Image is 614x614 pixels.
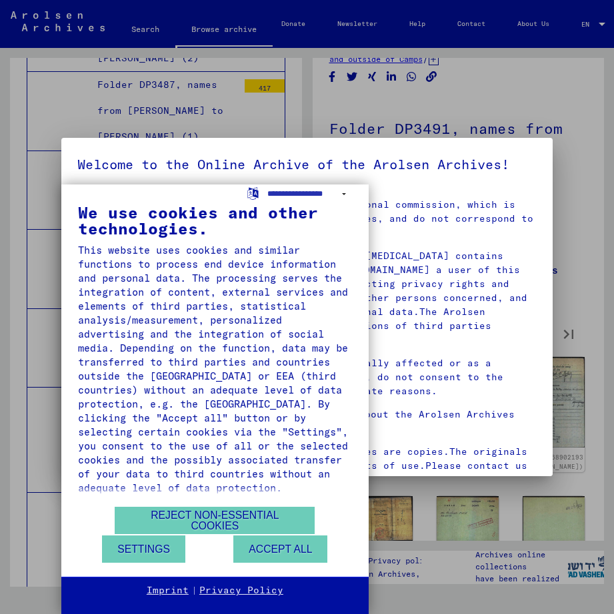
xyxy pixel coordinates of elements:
a: Imprint [147,584,189,597]
div: We use cookies and other technologies. [78,204,352,236]
button: Reject non-essential cookies [115,507,315,534]
button: Settings [102,535,185,563]
div: This website uses cookies and similar functions to process end device information and personal da... [78,243,352,495]
button: Accept all [233,535,327,563]
a: Privacy Policy [199,584,283,597]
